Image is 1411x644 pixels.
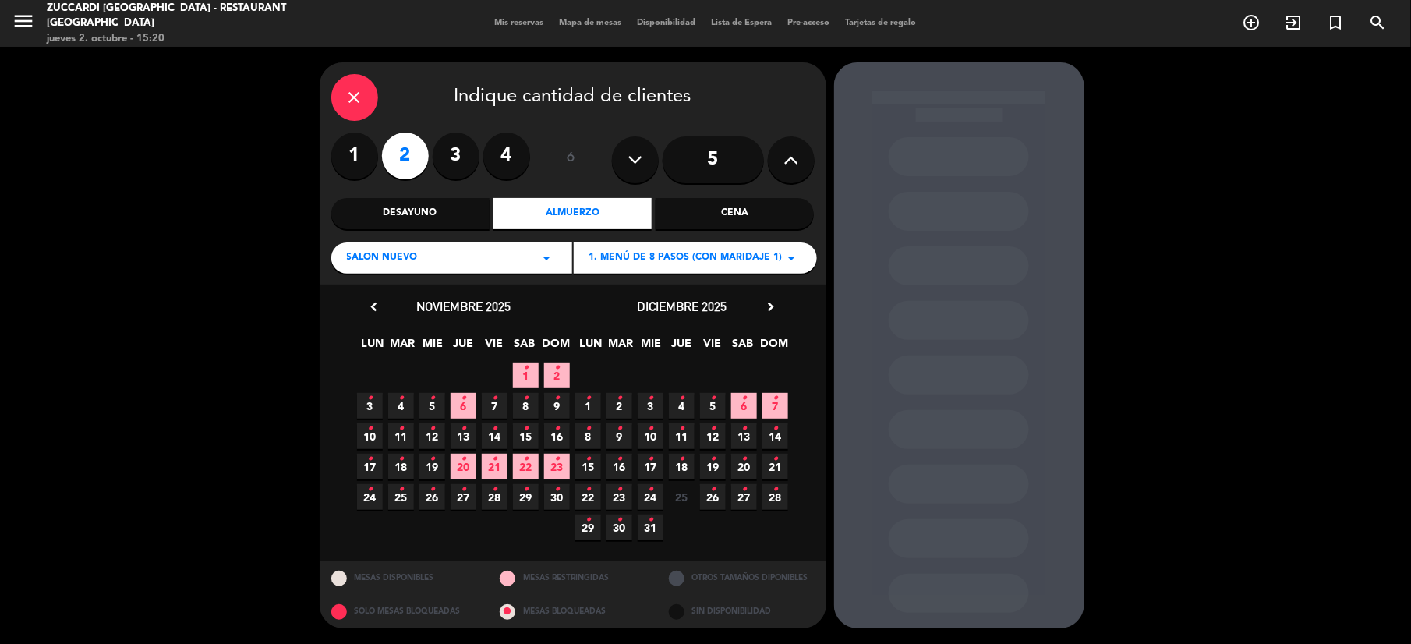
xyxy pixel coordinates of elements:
span: 25 [388,484,414,510]
i: • [523,477,529,502]
span: 5 [700,393,726,419]
div: ó [546,133,596,187]
span: 17 [638,454,663,479]
div: jueves 2. octubre - 15:20 [47,31,341,47]
i: add_circle_outline [1243,13,1261,32]
span: 6 [451,393,476,419]
span: 8 [513,393,539,419]
i: • [617,386,622,411]
i: • [741,477,747,502]
i: • [492,416,497,441]
div: Almuerzo [493,198,652,229]
div: Cena [656,198,814,229]
span: VIE [481,334,507,360]
i: • [523,416,529,441]
i: arrow_drop_down [783,249,801,267]
span: 23 [544,454,570,479]
i: • [679,416,684,441]
span: Mis reservas [487,19,552,27]
i: • [398,447,404,472]
div: MESAS RESTRINGIDAS [488,561,657,595]
span: 1 [513,363,539,388]
i: • [523,386,529,411]
i: • [679,447,684,472]
label: 4 [483,133,530,179]
span: 8 [575,423,601,449]
span: 18 [388,454,414,479]
span: 2 [544,363,570,388]
button: menu [12,9,35,38]
span: Disponibilidad [630,19,704,27]
span: JUE [669,334,695,360]
span: VIE [699,334,725,360]
i: • [648,508,653,533]
span: 24 [638,484,663,510]
span: 17 [357,454,383,479]
i: • [461,447,466,472]
span: 18 [669,454,695,479]
i: exit_to_app [1285,13,1303,32]
div: MESAS BLOQUEADAS [488,595,657,628]
i: • [741,447,747,472]
i: chevron_right [763,299,780,315]
span: 20 [451,454,476,479]
i: • [523,356,529,380]
span: 22 [513,454,539,479]
span: 2 [606,393,632,419]
i: • [554,447,560,472]
i: • [461,477,466,502]
span: 26 [700,484,726,510]
i: • [367,386,373,411]
i: • [617,477,622,502]
span: 31 [638,515,663,540]
label: 2 [382,133,429,179]
div: SOLO MESAS BLOQUEADAS [320,595,489,628]
span: diciembre 2025 [637,299,727,314]
i: • [741,416,747,441]
i: • [585,477,591,502]
i: • [617,416,622,441]
span: 16 [606,454,632,479]
span: 19 [419,454,445,479]
span: 23 [606,484,632,510]
i: • [679,386,684,411]
span: 1 [575,393,601,419]
span: 27 [731,484,757,510]
span: DOM [760,334,786,360]
i: • [773,416,778,441]
span: 14 [482,423,507,449]
span: 11 [388,423,414,449]
span: 7 [762,393,788,419]
span: Mapa de mesas [552,19,630,27]
i: • [461,386,466,411]
i: • [430,477,435,502]
label: 3 [433,133,479,179]
i: chevron_left [366,299,383,315]
i: • [554,477,560,502]
div: Zuccardi [GEOGRAPHIC_DATA] - Restaurant [GEOGRAPHIC_DATA] [47,1,341,31]
span: 11 [669,423,695,449]
div: Indique cantidad de clientes [331,74,815,121]
i: • [367,416,373,441]
span: MIE [420,334,446,360]
div: SIN DISPONIBILIDAD [657,595,826,628]
span: 4 [388,393,414,419]
span: 22 [575,484,601,510]
i: • [492,447,497,472]
span: MAR [390,334,416,360]
i: search [1369,13,1388,32]
i: • [710,447,716,472]
span: SALON NUEVO [347,250,418,266]
span: 30 [606,515,632,540]
label: 1 [331,133,378,179]
i: • [367,477,373,502]
div: Desayuno [331,198,490,229]
i: • [648,416,653,441]
i: • [585,447,591,472]
i: • [617,447,622,472]
span: 27 [451,484,476,510]
span: 28 [482,484,507,510]
i: • [585,508,591,533]
i: • [554,416,560,441]
i: • [710,386,716,411]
